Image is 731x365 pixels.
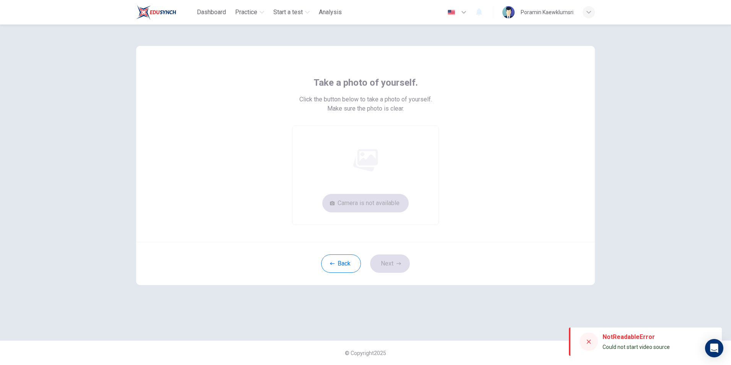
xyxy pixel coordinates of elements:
button: Analysis [316,5,345,19]
span: Could not start video source [603,344,670,350]
span: Dashboard [197,8,226,17]
span: Make sure the photo is clear. [327,104,404,113]
span: Practice [235,8,257,17]
span: Click the button below to take a photo of yourself. [299,95,432,104]
button: Dashboard [194,5,229,19]
div: Poramin Kaewklumsri [521,8,573,17]
img: Profile picture [502,6,515,18]
a: Train Test logo [136,5,194,20]
img: Train Test logo [136,5,176,20]
span: Start a test [273,8,303,17]
button: Practice [232,5,267,19]
span: © Copyright 2025 [345,350,386,356]
button: Start a test [270,5,313,19]
div: NotReadableError [603,332,670,342]
img: en [447,10,456,15]
span: Analysis [319,8,342,17]
span: Take a photo of yourself. [314,77,418,89]
button: Back [321,254,361,273]
div: Open Intercom Messenger [705,339,723,357]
